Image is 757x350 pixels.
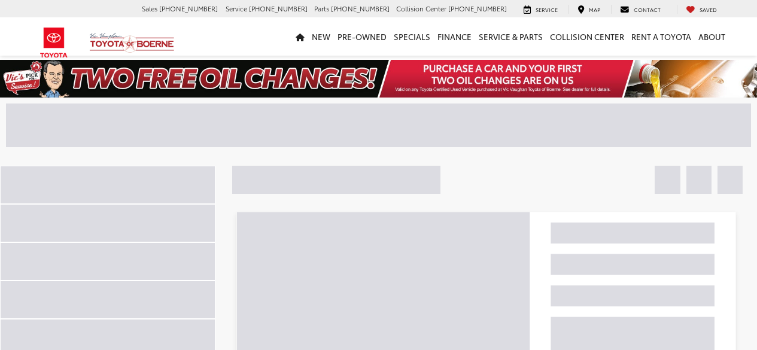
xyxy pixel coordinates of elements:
[396,4,446,13] span: Collision Center
[695,17,729,56] a: About
[546,17,628,56] a: Collision Center
[159,4,218,13] span: [PHONE_NUMBER]
[568,5,609,14] a: Map
[32,23,77,62] img: Toyota
[142,4,157,13] span: Sales
[292,17,308,56] a: Home
[634,5,661,13] span: Contact
[611,5,670,14] a: Contact
[536,5,558,13] span: Service
[434,17,475,56] a: Finance
[314,4,329,13] span: Parts
[475,17,546,56] a: Service & Parts: Opens in a new tab
[390,17,434,56] a: Specials
[700,5,717,13] span: Saved
[249,4,308,13] span: [PHONE_NUMBER]
[677,5,726,14] a: My Saved Vehicles
[589,5,600,13] span: Map
[331,4,390,13] span: [PHONE_NUMBER]
[89,32,175,53] img: Vic Vaughan Toyota of Boerne
[515,5,567,14] a: Service
[226,4,247,13] span: Service
[334,17,390,56] a: Pre-Owned
[628,17,695,56] a: Rent a Toyota
[308,17,334,56] a: New
[448,4,507,13] span: [PHONE_NUMBER]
